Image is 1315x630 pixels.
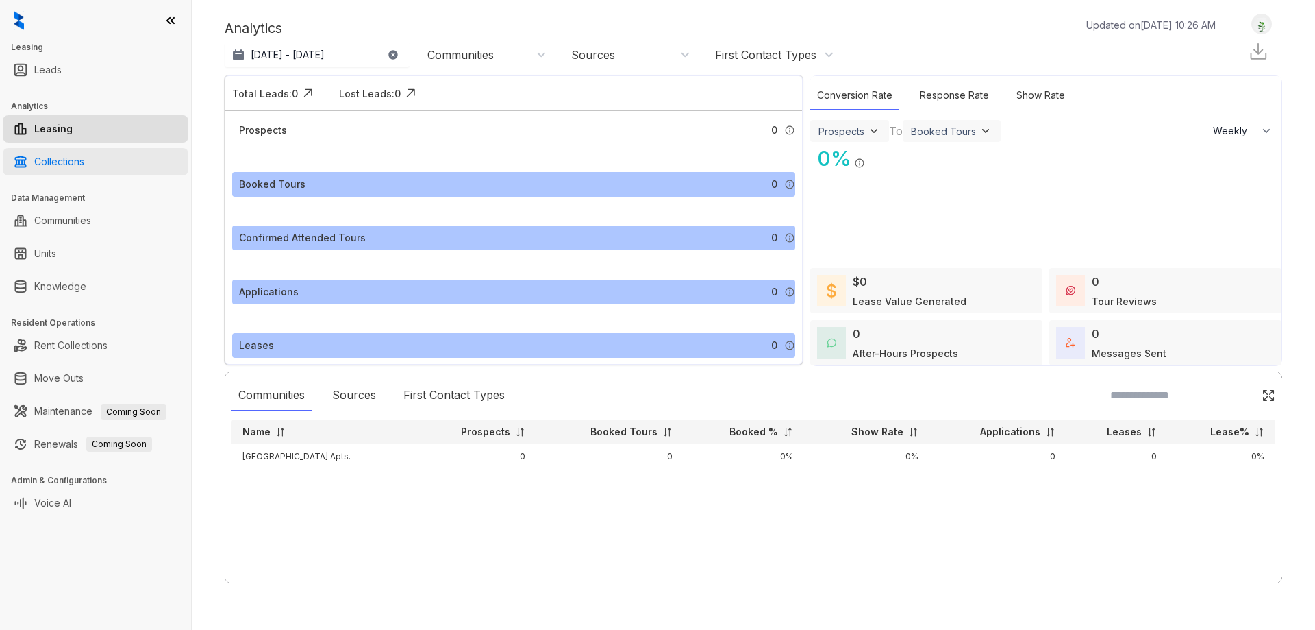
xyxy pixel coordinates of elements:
[590,425,657,439] p: Booked Tours
[275,427,286,437] img: sorting
[771,177,777,192] span: 0
[853,346,958,361] div: After-Hours Prospects
[11,192,191,204] h3: Data Management
[3,148,188,175] li: Collections
[784,340,795,351] img: Info
[415,444,537,469] td: 0
[853,326,860,342] div: 0
[1168,444,1275,469] td: 0%
[225,43,410,67] button: [DATE] - [DATE]
[325,380,383,411] div: Sources
[225,18,282,38] p: Analytics
[804,444,929,469] td: 0%
[854,158,865,169] img: Info
[715,47,816,62] div: First Contact Types
[784,232,795,243] img: Info
[1010,81,1072,110] div: Show Rate
[34,273,86,300] a: Knowledge
[3,240,188,267] li: Units
[3,273,188,300] li: Knowledge
[14,11,24,30] img: logo
[1045,427,1055,437] img: sorting
[34,148,84,175] a: Collections
[3,332,188,359] li: Rent Collections
[827,282,836,299] img: LeaseValue
[1107,425,1142,439] p: Leases
[784,125,795,136] img: Info
[784,179,795,190] img: Info
[34,207,91,234] a: Communities
[979,124,992,138] img: ViewFilterArrow
[231,444,415,469] td: [GEOGRAPHIC_DATA] Apts.
[1066,286,1075,295] img: TourReviews
[784,287,795,298] img: Info
[239,284,299,300] div: Applications
[1086,18,1216,32] p: Updated on [DATE] 10:26 AM
[34,365,84,392] a: Move Outs
[11,317,191,329] h3: Resident Operations
[1066,338,1075,348] img: TotalFum
[571,47,615,62] div: Sources
[34,115,73,143] a: Leasing
[913,81,996,110] div: Response Rate
[771,284,777,300] span: 0
[889,123,903,139] div: To
[851,425,903,439] p: Show Rate
[251,48,325,62] p: [DATE] - [DATE]
[11,474,191,487] h3: Admin & Configurations
[1205,119,1281,143] button: Weekly
[3,489,188,517] li: Voice AI
[1233,389,1244,401] img: SearchIcon
[980,425,1040,439] p: Applications
[865,145,886,166] img: Click Icon
[3,56,188,84] li: Leads
[929,444,1066,469] td: 0
[232,86,298,101] div: Total Leads: 0
[867,124,881,138] img: ViewFilterArrow
[853,274,867,290] div: $0
[1092,326,1099,342] div: 0
[101,404,166,420] span: Coming Soon
[239,123,287,138] div: Prospects
[536,444,683,469] td: 0
[239,177,305,192] div: Booked Tours
[771,338,777,353] span: 0
[818,125,864,137] div: Prospects
[34,489,71,517] a: Voice AI
[827,338,836,348] img: AfterHoursConversations
[853,294,966,308] div: Lease Value Generated
[239,338,274,353] div: Leases
[11,41,191,53] h3: Leasing
[34,332,108,359] a: Rent Collections
[1147,427,1157,437] img: sorting
[771,230,777,245] span: 0
[1066,444,1168,469] td: 0
[1262,389,1275,402] img: Click Icon
[911,125,976,137] div: Booked Tours
[339,86,401,101] div: Lost Leads: 0
[401,83,421,104] img: Click Icon
[3,365,188,392] li: Move Outs
[1092,294,1157,308] div: Tour Reviews
[461,425,510,439] p: Prospects
[771,123,777,138] span: 0
[515,427,525,437] img: sorting
[1248,41,1268,62] img: Download
[34,431,152,458] a: RenewalsComing Soon
[34,240,56,267] a: Units
[298,83,318,104] img: Click Icon
[1252,17,1271,32] img: UserAvatar
[1210,425,1249,439] p: Lease%
[231,380,312,411] div: Communities
[3,115,188,143] li: Leasing
[3,431,188,458] li: Renewals
[34,56,62,84] a: Leads
[908,427,918,437] img: sorting
[1092,274,1099,290] div: 0
[662,427,673,437] img: sorting
[239,230,366,245] div: Confirmed Attended Tours
[3,207,188,234] li: Communities
[1213,124,1255,138] span: Weekly
[86,437,152,452] span: Coming Soon
[810,81,899,110] div: Conversion Rate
